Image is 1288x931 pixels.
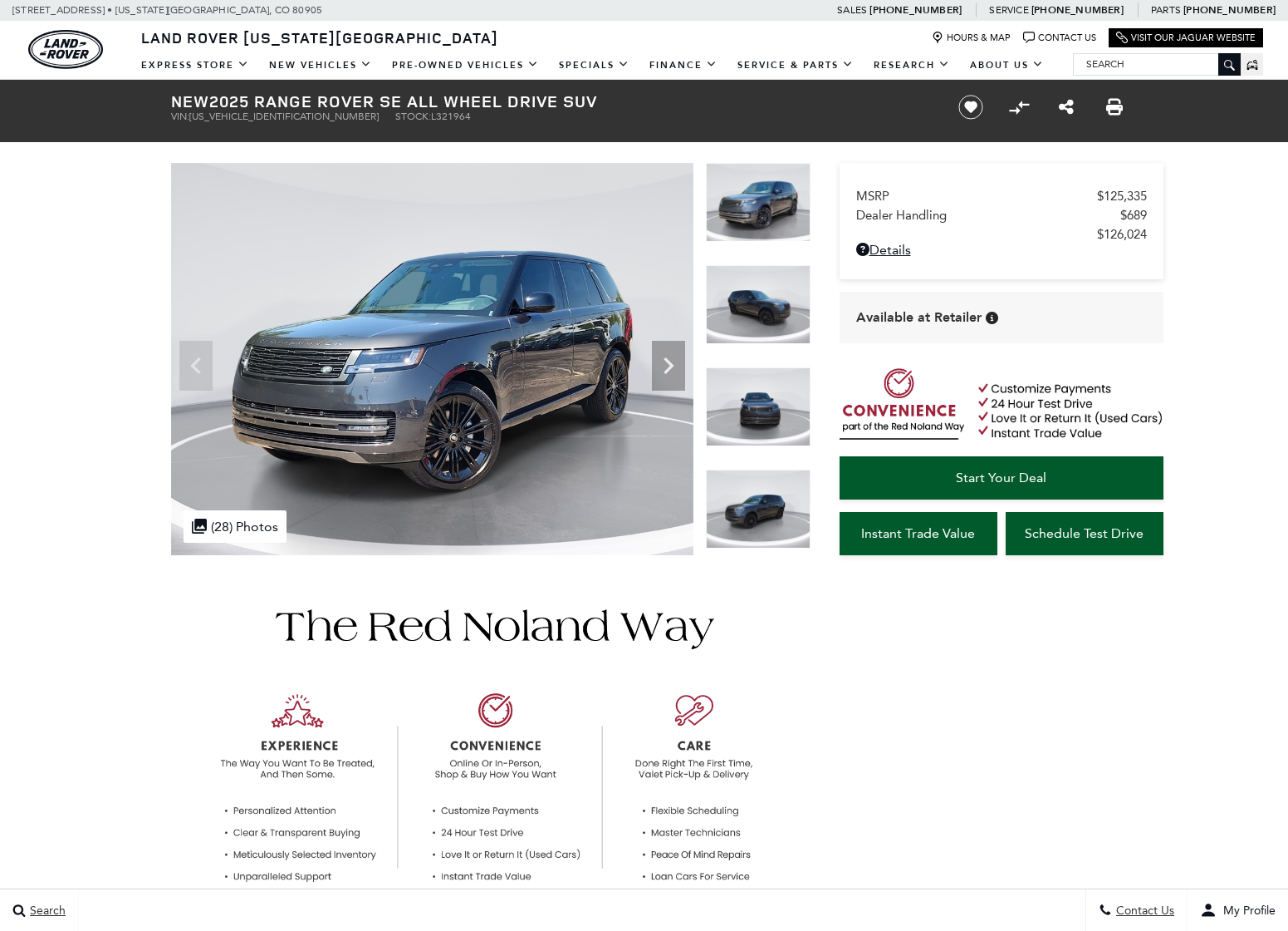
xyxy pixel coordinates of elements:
[395,111,431,122] span: Stock:
[431,111,471,122] span: L321964
[28,30,103,69] a: land-rover
[1217,904,1276,918] span: My Profile
[131,27,508,47] a: Land Rover [US_STATE][GEOGRAPHIC_DATA]
[727,51,864,80] a: Service & Parts
[856,189,1097,204] span: MSRP
[861,525,975,541] span: Instant Trade Value
[1106,97,1123,117] a: Print this New 2025 Range Rover SE All Wheel Drive SUV
[1183,3,1276,17] a: [PHONE_NUMBER]
[639,51,727,80] a: Finance
[840,456,1163,500] a: Start Your Deal
[171,111,189,122] span: VIN:
[706,367,811,446] img: New 2025 Carpathian Grey LAND ROVER SE image 3
[960,51,1054,80] a: About Us
[840,512,997,555] a: Instant Trade Value
[171,163,693,555] img: New 2025 Carpathian Grey LAND ROVER SE image 1
[856,208,1120,223] span: Dealer Handling
[131,51,259,80] a: EXPRESS STORE
[1151,4,1181,16] span: Parts
[1112,904,1174,918] span: Contact Us
[259,51,382,80] a: New Vehicles
[189,111,379,122] span: [US_VEHICLE_IDENTIFICATION_NUMBER]
[840,564,1163,825] iframe: YouTube video player
[184,510,286,543] div: (28) Photos
[1023,32,1096,44] a: Contact Us
[864,51,960,80] a: Research
[956,470,1046,485] span: Start Your Deal
[953,94,989,121] button: Save vehicle
[856,189,1147,204] a: MSRP $125,335
[869,3,962,17] a: [PHONE_NUMBER]
[171,90,209,112] strong: New
[1116,32,1256,44] a: Visit Our Jaguar Website
[837,4,867,16] span: Sales
[171,92,931,111] h1: 2025 Range Rover SE All Wheel Drive SUV
[856,308,982,327] span: Available at Retailer
[932,32,1011,44] a: Hours & Map
[28,30,103,69] img: Land Rover
[382,51,549,80] a: Pre-Owned Vehicles
[1097,189,1147,204] span: $125,335
[12,4,322,16] a: [STREET_ADDRESS] • [US_STATE][GEOGRAPHIC_DATA], CO 80905
[706,163,811,242] img: New 2025 Carpathian Grey LAND ROVER SE image 1
[1097,227,1147,242] span: $126,024
[1006,95,1031,120] button: Compare vehicle
[706,265,811,344] img: New 2025 Carpathian Grey LAND ROVER SE image 2
[652,341,685,391] div: Next
[131,51,1054,80] nav: Main Navigation
[706,470,811,549] img: New 2025 Carpathian Grey LAND ROVER SE image 4
[986,312,998,324] div: Vehicle is in stock and ready for immediate delivery. Due to demand, availability is subject to c...
[1059,97,1074,117] a: Share this New 2025 Range Rover SE All Wheel Drive SUV
[1188,889,1288,931] button: Open user profile menu
[856,242,1147,258] a: Details
[141,27,498,47] span: Land Rover [US_STATE][GEOGRAPHIC_DATA]
[1006,512,1163,555] a: Schedule Test Drive
[856,208,1147,223] a: Dealer Handling $689
[26,904,66,918] span: Search
[856,227,1147,242] a: $126,024
[1074,54,1240,74] input: Search
[989,4,1028,16] span: Service
[549,51,639,80] a: Specials
[1120,208,1147,223] span: $689
[1031,3,1124,17] a: [PHONE_NUMBER]
[1025,525,1144,541] span: Schedule Test Drive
